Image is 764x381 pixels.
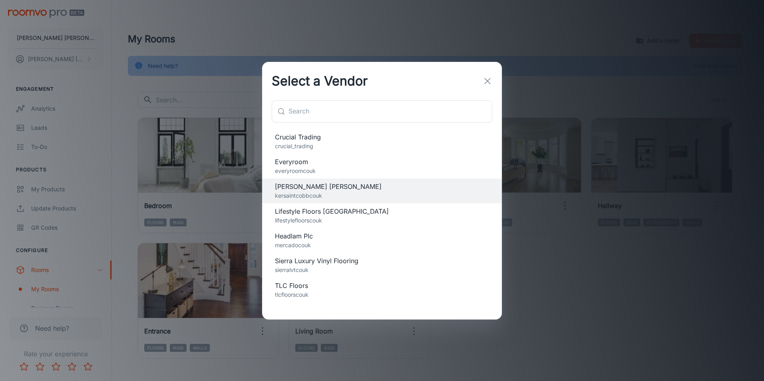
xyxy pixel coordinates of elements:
input: Search [288,100,492,123]
h2: Select a Vendor [262,62,377,100]
p: tlcfloorscouk [275,290,489,299]
span: Sierra Luxury Vinyl Flooring [275,256,489,266]
p: everyroomcouk [275,167,489,175]
span: Headlam Plc [275,231,489,241]
div: Sierra Luxury Vinyl Flooringsierralvtcouk [262,253,502,278]
p: mercadocouk [275,241,489,250]
div: Crucial Tradingcrucial_trading [262,129,502,154]
div: Lifestyle Floors [GEOGRAPHIC_DATA]lifestylefloorscouk [262,203,502,228]
span: [PERSON_NAME] [PERSON_NAME] [275,182,489,191]
div: Everyroomeveryroomcouk [262,154,502,179]
div: Headlam Plcmercadocouk [262,228,502,253]
p: kersaintcobbcouk [275,191,489,200]
p: lifestylefloorscouk [275,216,489,225]
p: sierralvtcouk [275,266,489,274]
span: Crucial Trading [275,132,489,142]
span: Lifestyle Floors [GEOGRAPHIC_DATA] [275,206,489,216]
p: crucial_trading [275,142,489,151]
div: TLC Floorstlcfloorscouk [262,278,502,302]
span: TLC Floors [275,281,489,290]
span: Everyroom [275,157,489,167]
div: [PERSON_NAME] [PERSON_NAME]kersaintcobbcouk [262,179,502,203]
